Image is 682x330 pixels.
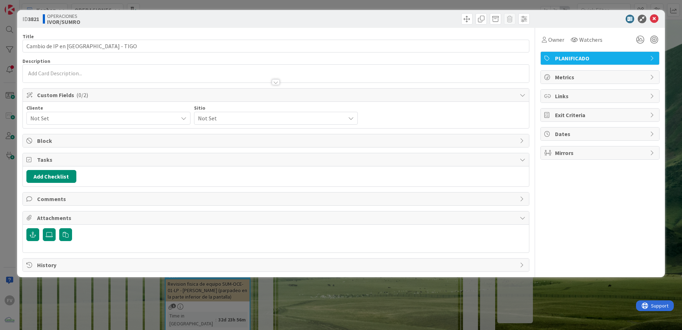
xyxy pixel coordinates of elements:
span: History [37,261,516,269]
span: Exit Criteria [555,111,646,119]
span: PLANIFICADO [555,54,646,62]
span: Not Set [30,113,174,123]
b: 3821 [28,15,39,22]
span: Description [22,58,50,64]
span: OPERACIONES [47,13,80,19]
span: Support [15,1,32,10]
span: Custom Fields [37,91,516,99]
span: Links [555,92,646,100]
button: Add Checklist [26,170,76,183]
span: Watchers [579,35,602,44]
span: Owner [548,35,564,44]
label: Title [22,33,34,40]
span: Tasks [37,155,516,164]
span: Comments [37,195,516,203]
span: ( 0/2 ) [76,91,88,99]
div: Cliente [26,105,190,110]
span: Dates [555,130,646,138]
div: Sitio [194,105,358,110]
b: IVOR/SUMRO [47,19,80,25]
span: Mirrors [555,149,646,157]
span: ID [22,15,39,23]
span: Not Set [198,113,342,123]
span: Metrics [555,73,646,81]
span: Block [37,136,516,145]
span: Attachments [37,214,516,222]
input: type card name here... [22,40,529,52]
